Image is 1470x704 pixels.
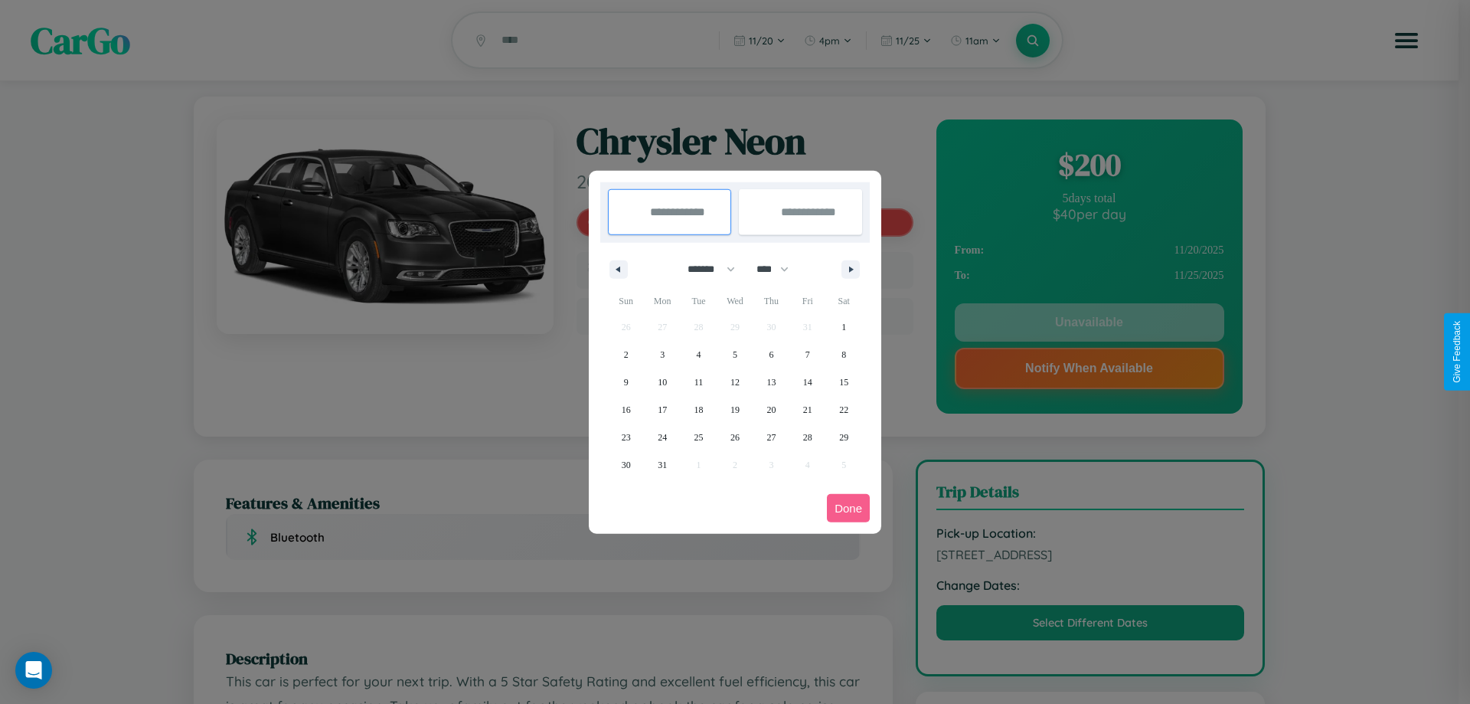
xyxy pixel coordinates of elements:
span: Thu [753,289,789,313]
span: 1 [841,313,846,341]
span: Sat [826,289,862,313]
button: 31 [644,451,680,479]
span: Wed [717,289,753,313]
span: 30 [622,451,631,479]
button: 6 [753,341,789,368]
span: 19 [730,396,740,424]
span: 5 [733,341,737,368]
button: 23 [608,424,644,451]
button: 8 [826,341,862,368]
span: 29 [839,424,848,451]
button: 11 [681,368,717,396]
span: 18 [694,396,704,424]
span: Mon [644,289,680,313]
span: 21 [803,396,812,424]
span: 24 [658,424,667,451]
span: 7 [805,341,810,368]
span: 11 [694,368,704,396]
span: 26 [730,424,740,451]
button: 12 [717,368,753,396]
span: 2 [624,341,629,368]
span: 10 [658,368,667,396]
button: 19 [717,396,753,424]
button: 15 [826,368,862,396]
button: 18 [681,396,717,424]
button: 29 [826,424,862,451]
button: 24 [644,424,680,451]
span: 27 [766,424,776,451]
button: 1 [826,313,862,341]
span: 13 [766,368,776,396]
span: Fri [789,289,825,313]
button: 3 [644,341,680,368]
span: 15 [839,368,848,396]
span: 14 [803,368,812,396]
span: 23 [622,424,631,451]
button: 22 [826,396,862,424]
button: 9 [608,368,644,396]
span: 8 [841,341,846,368]
span: 16 [622,396,631,424]
span: 3 [660,341,665,368]
span: 17 [658,396,667,424]
button: 20 [753,396,789,424]
span: Tue [681,289,717,313]
span: 31 [658,451,667,479]
button: 13 [753,368,789,396]
span: 9 [624,368,629,396]
button: 17 [644,396,680,424]
div: Open Intercom Messenger [15,652,52,689]
button: 4 [681,341,717,368]
button: 30 [608,451,644,479]
span: 20 [766,396,776,424]
span: 28 [803,424,812,451]
button: 5 [717,341,753,368]
div: Give Feedback [1452,321,1462,383]
button: 21 [789,396,825,424]
span: 22 [839,396,848,424]
span: 4 [697,341,701,368]
button: 27 [753,424,789,451]
button: 10 [644,368,680,396]
button: 7 [789,341,825,368]
button: 28 [789,424,825,451]
span: Sun [608,289,644,313]
span: 12 [730,368,740,396]
button: 2 [608,341,644,368]
span: 6 [769,341,773,368]
span: 25 [694,424,704,451]
button: 25 [681,424,717,451]
button: 16 [608,396,644,424]
button: 26 [717,424,753,451]
button: Done [827,494,870,522]
button: 14 [789,368,825,396]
